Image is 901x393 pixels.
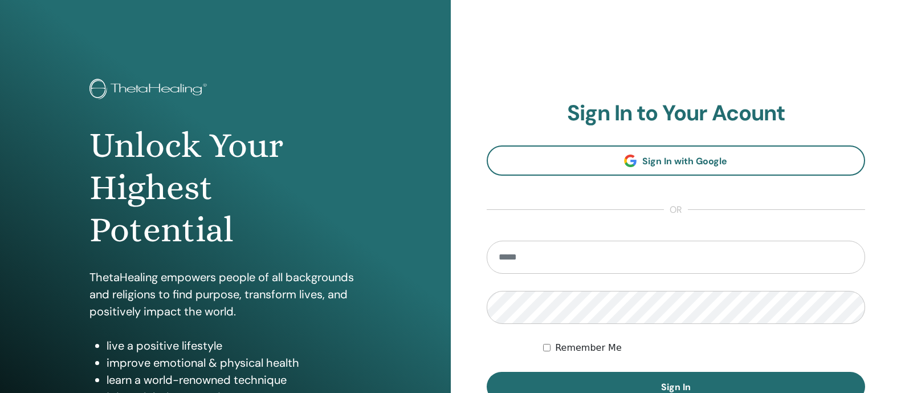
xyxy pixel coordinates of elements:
[664,203,688,217] span: or
[89,269,361,320] p: ThetaHealing empowers people of all backgrounds and religions to find purpose, transform lives, a...
[487,100,866,127] h2: Sign In to Your Acount
[642,155,727,167] span: Sign In with Google
[107,354,361,371] li: improve emotional & physical health
[555,341,622,355] label: Remember Me
[107,371,361,388] li: learn a world-renowned technique
[543,341,865,355] div: Keep me authenticated indefinitely or until I manually logout
[661,381,691,393] span: Sign In
[487,145,866,176] a: Sign In with Google
[107,337,361,354] li: live a positive lifestyle
[89,124,361,252] h1: Unlock Your Highest Potential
